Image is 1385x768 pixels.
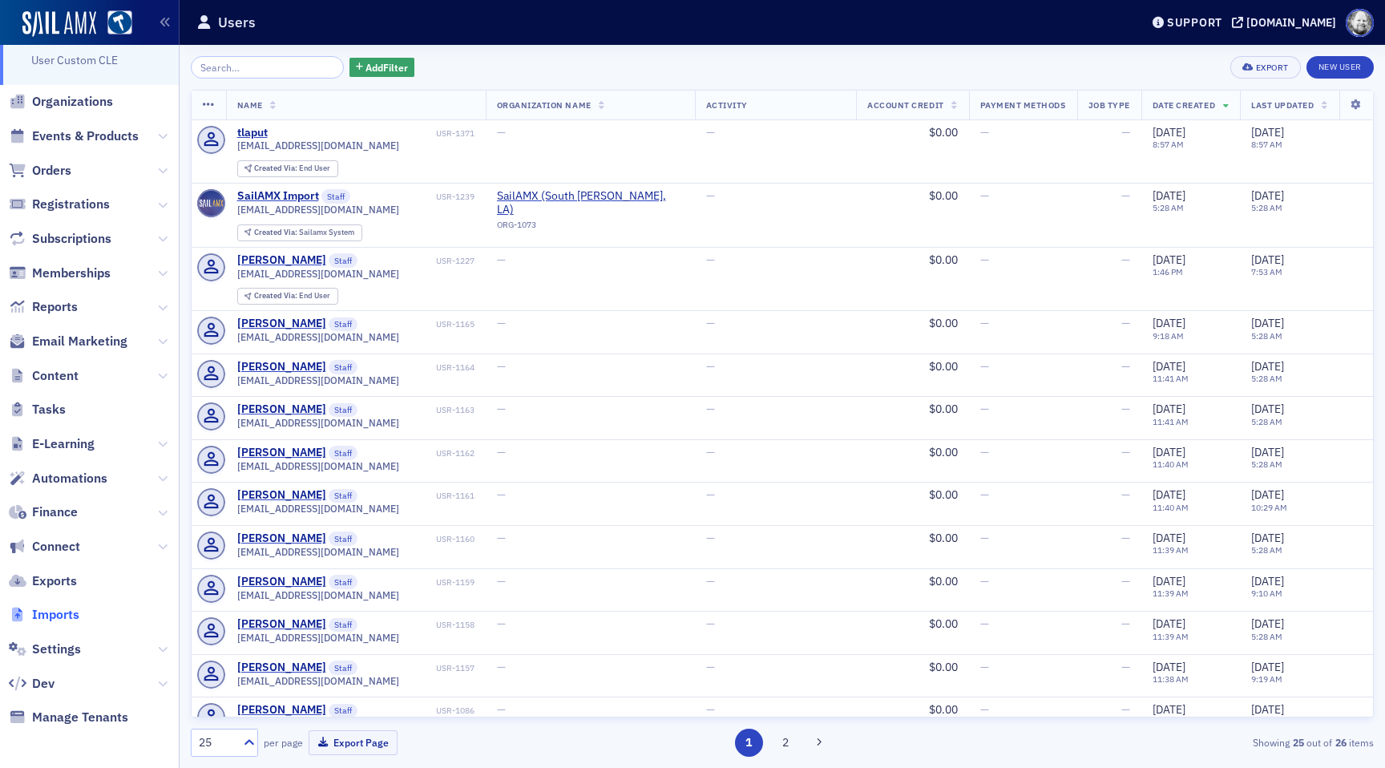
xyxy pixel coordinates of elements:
[497,359,506,374] span: —
[237,575,326,589] div: [PERSON_NAME]
[361,319,474,329] div: USR-1165
[9,641,81,658] a: Settings
[1153,202,1184,213] time: 5:28 AM
[9,435,95,453] a: E-Learning
[1153,502,1189,513] time: 11:40 AM
[309,730,398,755] button: Export Page
[1153,416,1189,427] time: 11:41 AM
[237,532,326,546] div: [PERSON_NAME]
[237,331,399,343] span: [EMAIL_ADDRESS][DOMAIN_NAME]
[237,268,399,280] span: [EMAIL_ADDRESS][DOMAIN_NAME]
[1251,531,1284,545] span: [DATE]
[1121,616,1130,631] span: —
[497,616,506,631] span: —
[980,125,989,139] span: —
[237,99,263,111] span: Name
[237,488,326,503] div: [PERSON_NAME]
[1153,188,1185,203] span: [DATE]
[497,702,506,717] span: —
[22,11,96,37] img: SailAMX
[270,128,474,139] div: USR-1371
[1153,616,1185,631] span: [DATE]
[706,316,715,330] span: —
[32,230,111,248] span: Subscriptions
[1121,125,1130,139] span: —
[96,10,132,38] a: View Homepage
[1251,125,1284,139] span: [DATE]
[1153,125,1185,139] span: [DATE]
[32,265,111,282] span: Memberships
[1153,316,1185,330] span: [DATE]
[329,360,357,374] span: Staff
[706,616,715,631] span: —
[735,729,763,757] button: 1
[254,228,354,237] div: Sailamx System
[191,56,344,79] input: Search…
[237,632,399,644] span: [EMAIL_ADDRESS][DOMAIN_NAME]
[1088,99,1130,111] span: Job Type
[9,572,77,590] a: Exports
[353,192,474,202] div: USR-1239
[929,316,958,330] span: $0.00
[237,224,362,241] div: Created Via: Sailamx System
[706,99,748,111] span: Activity
[497,253,506,267] span: —
[237,675,399,687] span: [EMAIL_ADDRESS][DOMAIN_NAME]
[980,702,989,717] span: —
[1251,673,1282,685] time: 9:19 AM
[218,13,256,32] h1: Users
[706,660,715,674] span: —
[1251,402,1284,416] span: [DATE]
[32,196,110,213] span: Registrations
[1153,660,1185,674] span: [DATE]
[329,532,357,546] span: Staff
[237,253,326,268] a: [PERSON_NAME]
[1251,459,1282,470] time: 5:28 AM
[321,189,350,204] span: Staff
[980,316,989,330] span: —
[1230,56,1300,79] button: Export
[1246,15,1336,30] div: [DOMAIN_NAME]
[706,531,715,545] span: —
[9,230,111,248] a: Subscriptions
[1251,445,1284,459] span: [DATE]
[237,617,326,632] a: [PERSON_NAME]
[1251,188,1284,203] span: [DATE]
[237,189,319,204] div: SailAMX Import
[329,618,357,633] span: Staff
[1121,660,1130,674] span: —
[706,188,715,203] span: —
[9,93,113,111] a: Organizations
[9,265,111,282] a: Memberships
[361,620,474,630] div: USR-1158
[497,660,506,674] span: —
[361,256,474,266] div: USR-1227
[706,359,715,374] span: —
[254,163,299,173] span: Created Via :
[32,93,113,111] span: Organizations
[1290,735,1306,750] strong: 25
[497,316,506,330] span: —
[1251,616,1284,631] span: [DATE]
[9,401,66,418] a: Tasks
[1251,487,1284,502] span: [DATE]
[329,704,357,718] span: Staff
[1251,631,1282,642] time: 5:28 AM
[1251,266,1282,277] time: 7:53 AM
[980,531,989,545] span: —
[254,292,330,301] div: End User
[1153,588,1189,599] time: 11:39 AM
[929,574,958,588] span: $0.00
[1256,63,1289,72] div: Export
[929,253,958,267] span: $0.00
[365,60,408,75] span: Add Filter
[929,487,958,502] span: $0.00
[349,58,415,78] button: AddFilter
[237,546,399,558] span: [EMAIL_ADDRESS][DOMAIN_NAME]
[237,204,399,216] span: [EMAIL_ADDRESS][DOMAIN_NAME]
[329,575,357,589] span: Staff
[237,446,326,460] div: [PERSON_NAME]
[1251,373,1282,384] time: 5:28 AM
[32,538,80,556] span: Connect
[929,660,958,674] span: $0.00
